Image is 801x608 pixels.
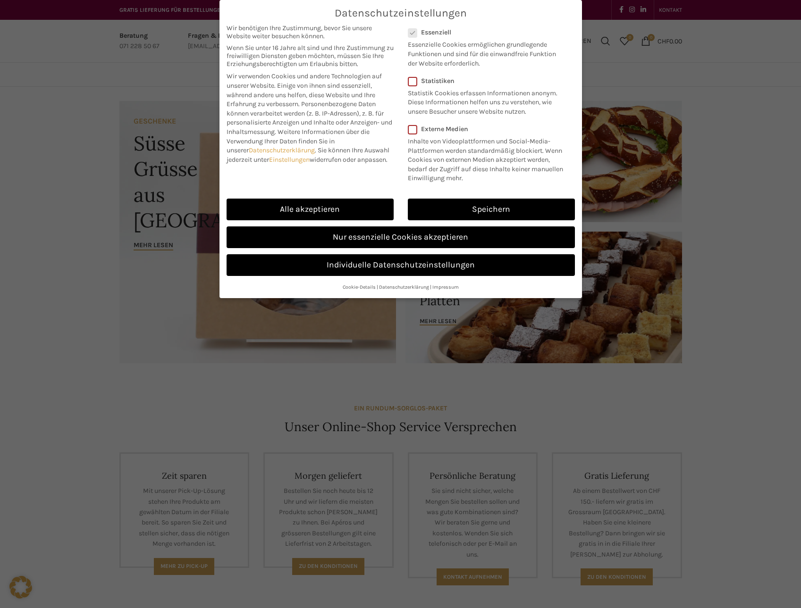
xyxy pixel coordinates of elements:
[343,284,376,290] a: Cookie-Details
[227,199,394,220] a: Alle akzeptieren
[227,72,382,108] span: Wir verwenden Cookies und andere Technologien auf unserer Website. Einige von ihnen sind essenzie...
[227,44,394,68] span: Wenn Sie unter 16 Jahre alt sind und Ihre Zustimmung zu freiwilligen Diensten geben möchten, müss...
[335,7,467,19] span: Datenschutzeinstellungen
[227,24,394,40] span: Wir benötigen Ihre Zustimmung, bevor Sie unsere Website weiter besuchen können.
[227,146,389,164] span: Sie können Ihre Auswahl jederzeit unter widerrufen oder anpassen.
[408,199,575,220] a: Speichern
[408,77,563,85] label: Statistiken
[227,100,392,136] span: Personenbezogene Daten können verarbeitet werden (z. B. IP-Adressen), z. B. für personalisierte A...
[227,254,575,276] a: Individuelle Datenschutzeinstellungen
[227,128,370,154] span: Weitere Informationen über die Verwendung Ihrer Daten finden Sie in unserer .
[379,284,429,290] a: Datenschutzerklärung
[249,146,315,154] a: Datenschutzerklärung
[269,156,310,164] a: Einstellungen
[408,28,563,36] label: Essenziell
[408,36,563,68] p: Essenzielle Cookies ermöglichen grundlegende Funktionen und sind für die einwandfreie Funktion de...
[227,226,575,248] a: Nur essenzielle Cookies akzeptieren
[432,284,459,290] a: Impressum
[408,125,569,133] label: Externe Medien
[408,85,563,117] p: Statistik Cookies erfassen Informationen anonym. Diese Informationen helfen uns zu verstehen, wie...
[408,133,569,183] p: Inhalte von Videoplattformen und Social-Media-Plattformen werden standardmäßig blockiert. Wenn Co...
